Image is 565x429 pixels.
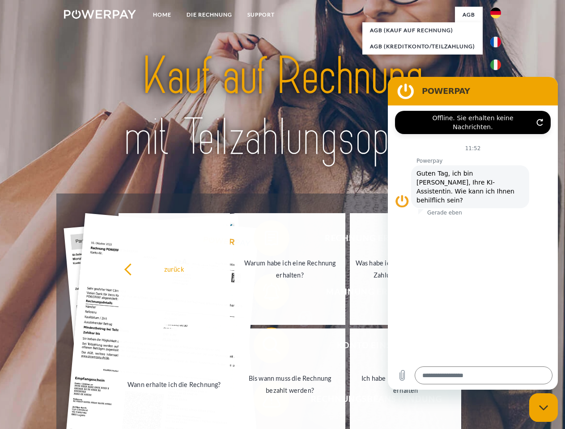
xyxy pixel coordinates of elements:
[240,372,340,396] div: Bis wann muss die Rechnung bezahlt werden?
[388,77,558,390] iframe: Messaging-Fenster
[179,7,240,23] a: DIE RECHNUNG
[85,43,480,171] img: title-powerpay_de.svg
[529,393,558,422] iframe: Schaltfläche zum Öffnen des Messaging-Fensters; Konversation läuft
[362,22,483,38] a: AGB (Kauf auf Rechnung)
[490,8,501,18] img: de
[124,378,225,390] div: Wann erhalte ich die Rechnung?
[350,213,461,325] a: Was habe ich noch offen, ist meine Zahlung eingegangen?
[64,10,136,19] img: logo-powerpay-white.svg
[355,257,456,281] div: Was habe ich noch offen, ist meine Zahlung eingegangen?
[455,7,483,23] a: agb
[355,372,456,396] div: Ich habe nur eine Teillieferung erhalten
[240,257,340,281] div: Warum habe ich eine Rechnung erhalten?
[145,7,179,23] a: Home
[240,7,282,23] a: SUPPORT
[490,59,501,70] img: it
[124,263,225,275] div: zurück
[490,37,501,47] img: fr
[362,38,483,55] a: AGB (Kreditkonto/Teilzahlung)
